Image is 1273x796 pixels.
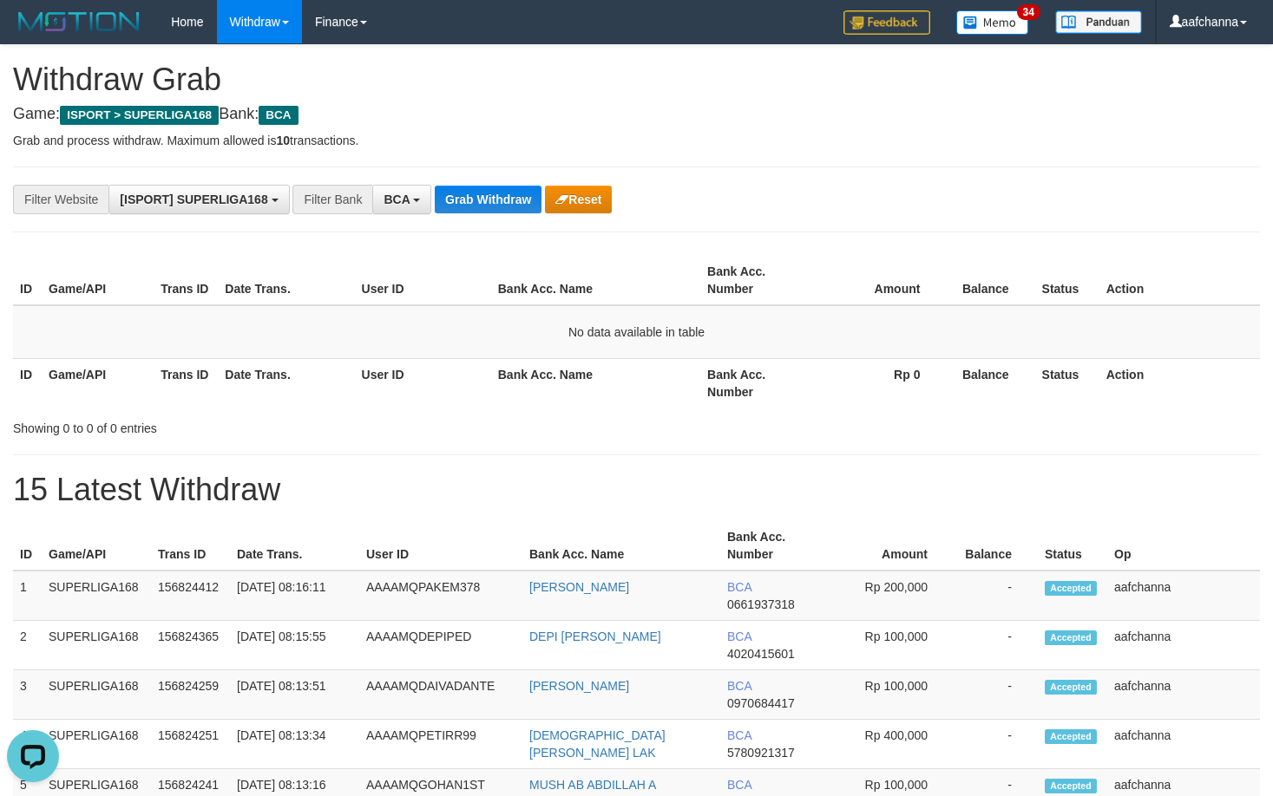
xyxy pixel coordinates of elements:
a: MUSH AB ABDILLAH A [529,778,656,792]
td: [DATE] 08:13:51 [230,670,359,720]
span: BCA [384,192,410,206]
span: Accepted [1045,581,1097,596]
th: Balance [946,358,1034,408]
th: Bank Acc. Number [720,521,827,571]
span: Copy 0661937318 to clipboard [727,597,795,611]
td: 156824365 [151,621,230,670]
td: aafchanna [1107,571,1260,621]
td: SUPERLIGA168 [42,621,151,670]
th: Date Trans. [230,521,359,571]
td: aafchanna [1107,720,1260,769]
span: Accepted [1045,729,1097,744]
td: [DATE] 08:13:34 [230,720,359,769]
th: Status [1038,521,1107,571]
td: AAAAMQDAIVADANTE [359,670,522,720]
td: aafchanna [1107,621,1260,670]
div: Filter Bank [292,185,372,214]
th: ID [13,358,42,408]
td: Rp 100,000 [827,670,954,720]
span: ISPORT > SUPERLIGA168 [60,106,219,125]
td: - [954,720,1038,769]
th: Action [1099,256,1260,305]
th: Bank Acc. Number [700,256,812,305]
a: [PERSON_NAME] [529,580,629,594]
img: panduan.png [1055,10,1142,34]
th: Trans ID [154,256,218,305]
div: Showing 0 to 0 of 0 entries [13,413,517,437]
span: Accepted [1045,630,1097,645]
th: Trans ID [151,521,230,571]
span: Copy 0970684417 to clipboard [727,696,795,710]
th: Status [1035,256,1099,305]
span: BCA [727,728,751,742]
td: 3 [13,670,42,720]
td: aafchanna [1107,670,1260,720]
td: 156824412 [151,571,230,621]
th: Game/API [42,358,154,408]
th: Balance [946,256,1034,305]
th: ID [13,521,42,571]
th: Trans ID [154,358,218,408]
th: User ID [355,358,491,408]
th: Bank Acc. Name [491,256,700,305]
td: - [954,670,1038,720]
a: [DEMOGRAPHIC_DATA][PERSON_NAME] LAK [529,728,666,760]
td: 2 [13,621,42,670]
img: Feedback.jpg [843,10,930,35]
h4: Game: Bank: [13,106,1260,123]
th: Game/API [42,521,151,571]
td: Rp 100,000 [827,621,954,670]
th: User ID [355,256,491,305]
span: BCA [727,630,751,643]
img: Button%20Memo.svg [956,10,1029,35]
button: Open LiveChat chat widget [7,7,59,59]
h1: Withdraw Grab [13,62,1260,97]
span: 34 [1017,4,1040,20]
td: Rp 400,000 [827,720,954,769]
td: SUPERLIGA168 [42,571,151,621]
th: Action [1099,358,1260,408]
th: Rp 0 [812,358,946,408]
th: Date Trans. [218,256,354,305]
td: AAAAMQPETIRR99 [359,720,522,769]
button: Reset [545,186,612,213]
th: Bank Acc. Number [700,358,812,408]
th: Game/API [42,256,154,305]
span: [ISPORT] SUPERLIGA168 [120,192,267,206]
button: BCA [372,185,431,214]
td: [DATE] 08:16:11 [230,571,359,621]
td: SUPERLIGA168 [42,720,151,769]
td: 156824259 [151,670,230,720]
button: [ISPORT] SUPERLIGA168 [108,185,289,214]
span: Copy 5780921317 to clipboard [727,746,795,760]
span: BCA [727,580,751,594]
a: DEPI [PERSON_NAME] [529,630,661,643]
span: BCA [259,106,298,125]
th: Status [1035,358,1099,408]
td: - [954,621,1038,670]
th: ID [13,256,42,305]
th: Amount [812,256,946,305]
span: Accepted [1045,680,1097,695]
td: AAAAMQDEPIPED [359,621,522,670]
td: AAAAMQPAKEM378 [359,571,522,621]
th: Bank Acc. Name [491,358,700,408]
td: 4 [13,720,42,769]
a: [PERSON_NAME] [529,679,629,693]
td: No data available in table [13,305,1260,359]
span: Accepted [1045,779,1097,793]
td: - [954,571,1038,621]
th: Bank Acc. Name [522,521,720,571]
strong: 10 [276,134,290,147]
span: BCA [727,778,751,792]
p: Grab and process withdraw. Maximum allowed is transactions. [13,132,1260,149]
td: SUPERLIGA168 [42,670,151,720]
th: Op [1107,521,1260,571]
div: Filter Website [13,185,108,214]
td: 156824251 [151,720,230,769]
h1: 15 Latest Withdraw [13,473,1260,507]
th: User ID [359,521,522,571]
td: Rp 200,000 [827,571,954,621]
span: Copy 4020415601 to clipboard [727,647,795,661]
img: MOTION_logo.png [13,9,145,35]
